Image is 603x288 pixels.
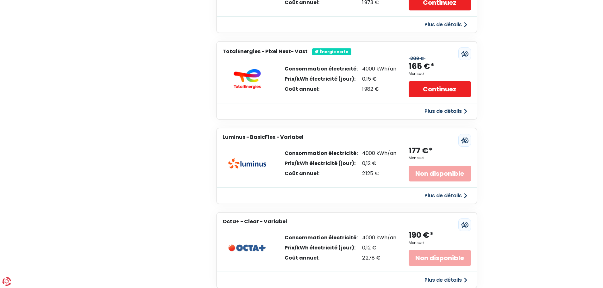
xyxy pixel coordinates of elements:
[362,161,396,166] div: 0,12 €
[285,255,358,260] div: Coût annuel:
[362,77,396,82] div: 0,15 €
[362,151,396,156] div: 4000 kWh/an
[228,158,266,169] img: Luminus
[285,66,358,71] div: Consommation électricité:
[409,166,471,181] div: Non disponible
[285,87,358,92] div: Coût annuel:
[285,235,358,240] div: Consommation électricité:
[362,87,396,92] div: 1 982 €
[223,134,304,140] h3: Luminus - BasicFlex - Variabel
[312,48,351,55] div: Énergie verte
[223,48,308,54] h3: TotalEnergies - Pixel Next- Vast
[409,146,433,156] div: 177 €*
[409,241,424,245] div: Mensuel
[421,19,471,30] button: Plus de détails
[409,71,424,76] div: Mensuel
[409,61,434,72] div: 165 €*
[285,151,358,156] div: Consommation électricité:
[409,250,471,266] div: Non disponible
[421,274,471,286] button: Plus de détails
[362,245,396,250] div: 0,12 €
[421,106,471,117] button: Plus de détails
[285,245,358,250] div: Prix/kWh électricité (jour):
[285,161,358,166] div: Prix/kWh électricité (jour):
[409,81,471,97] a: Continuez
[362,235,396,240] div: 4000 kWh/an
[228,244,266,252] img: Octa
[228,69,266,89] img: TotalEnergies
[362,171,396,176] div: 2 125 €
[409,56,425,61] div: 209 €
[409,156,424,160] div: Mensuel
[409,230,434,241] div: 190 €*
[285,77,358,82] div: Prix/kWh électricité (jour):
[362,66,396,71] div: 4000 kWh/an
[421,190,471,201] button: Plus de détails
[285,171,358,176] div: Coût annuel:
[223,218,287,224] h3: Octa+ - Clear - Variabel
[362,255,396,260] div: 2 278 €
